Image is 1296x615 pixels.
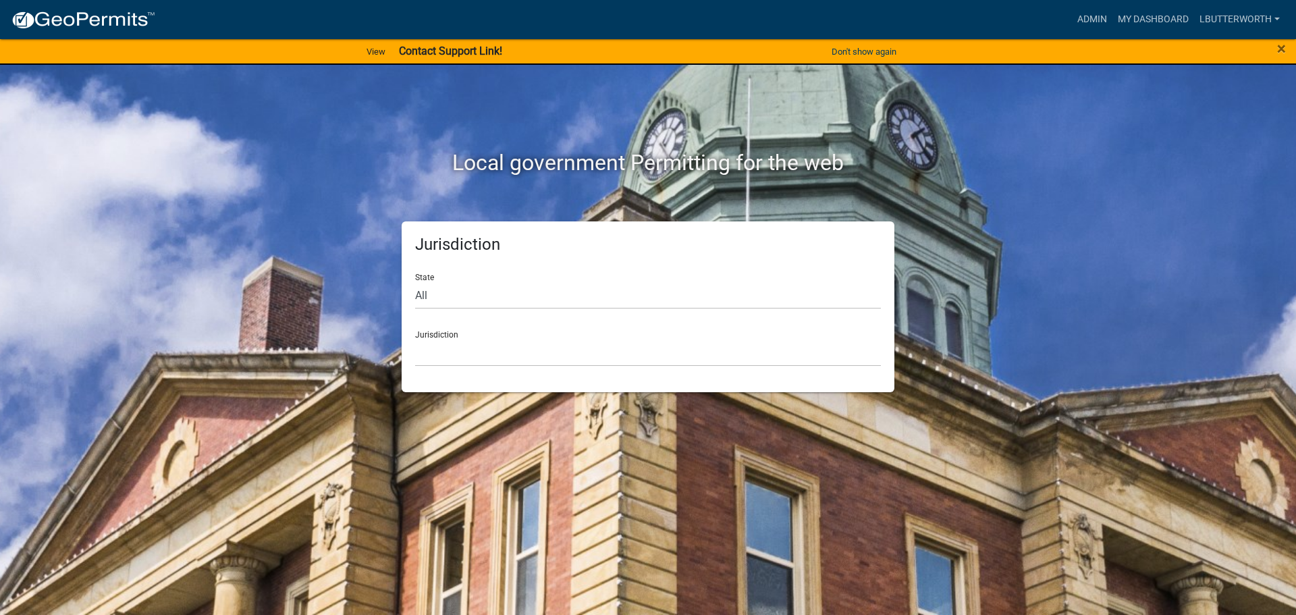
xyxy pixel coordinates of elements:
a: lbutterworth [1194,7,1285,32]
a: Admin [1072,7,1112,32]
h2: Local government Permitting for the web [273,150,1023,176]
button: Close [1277,41,1286,57]
span: × [1277,39,1286,58]
a: My Dashboard [1112,7,1194,32]
strong: Contact Support Link! [399,45,502,57]
h5: Jurisdiction [415,235,881,255]
button: Don't show again [826,41,902,63]
a: View [361,41,391,63]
